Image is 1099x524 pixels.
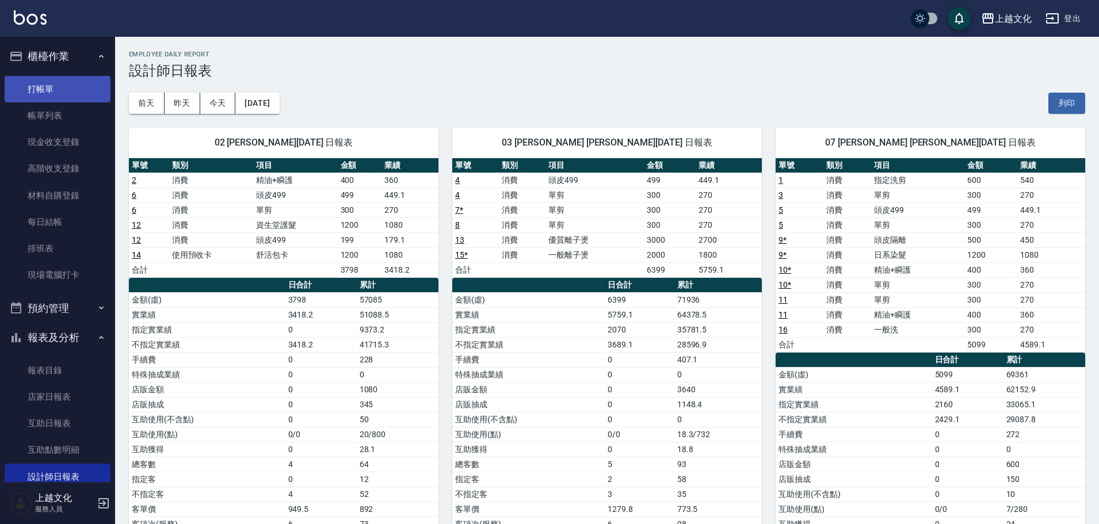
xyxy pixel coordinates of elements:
[1017,158,1085,173] th: 業績
[605,337,674,352] td: 3689.1
[964,188,1017,202] td: 300
[1017,322,1085,337] td: 270
[1017,232,1085,247] td: 450
[545,202,644,217] td: 單剪
[995,12,1032,26] div: 上越文化
[1017,247,1085,262] td: 1080
[357,442,438,457] td: 28.1
[932,457,1003,472] td: 0
[776,337,823,352] td: 合計
[674,427,762,442] td: 18.3/732
[696,232,762,247] td: 2700
[452,158,499,173] th: 單號
[823,217,871,232] td: 消費
[674,337,762,352] td: 28596.9
[545,217,644,232] td: 單剪
[132,220,141,230] a: 12
[1003,397,1085,412] td: 33065.1
[499,202,545,217] td: 消費
[455,235,464,244] a: 13
[5,384,110,410] a: 店家日報表
[1003,367,1085,382] td: 69361
[696,173,762,188] td: 449.1
[357,427,438,442] td: 20/800
[129,367,285,382] td: 特殊抽成業績
[948,7,971,30] button: save
[129,51,1085,58] h2: Employee Daily Report
[779,175,783,185] a: 1
[169,217,253,232] td: 消費
[1003,502,1085,517] td: 7/280
[452,382,605,397] td: 店販金額
[644,247,696,262] td: 2000
[674,442,762,457] td: 18.8
[452,457,605,472] td: 總客數
[776,412,932,427] td: 不指定實業績
[871,232,964,247] td: 頭皮隔離
[129,93,165,114] button: 前天
[779,295,788,304] a: 11
[452,442,605,457] td: 互助獲得
[285,472,357,487] td: 0
[5,464,110,490] a: 設計師日報表
[776,382,932,397] td: 實業績
[776,397,932,412] td: 指定實業績
[823,247,871,262] td: 消費
[285,427,357,442] td: 0/0
[871,188,964,202] td: 單剪
[357,472,438,487] td: 12
[779,190,783,200] a: 3
[1017,202,1085,217] td: 449.1
[452,472,605,487] td: 指定客
[696,202,762,217] td: 270
[452,412,605,427] td: 互助使用(不含點)
[14,10,47,25] img: Logo
[932,472,1003,487] td: 0
[5,76,110,102] a: 打帳單
[129,158,438,278] table: a dense table
[285,397,357,412] td: 0
[200,93,236,114] button: 今天
[452,307,605,322] td: 實業績
[499,247,545,262] td: 消費
[169,232,253,247] td: 消費
[674,382,762,397] td: 3640
[338,188,382,202] td: 499
[165,93,200,114] button: 昨天
[5,262,110,288] a: 現場電腦打卡
[823,307,871,322] td: 消費
[338,202,382,217] td: 300
[455,220,460,230] a: 8
[357,487,438,502] td: 52
[452,352,605,367] td: 手續費
[5,357,110,384] a: 報表目錄
[1017,307,1085,322] td: 360
[823,173,871,188] td: 消費
[1003,457,1085,472] td: 600
[381,202,438,217] td: 270
[253,188,337,202] td: 頭皮499
[381,232,438,247] td: 179.1
[235,93,279,114] button: [DATE]
[452,367,605,382] td: 特殊抽成業績
[932,382,1003,397] td: 4589.1
[871,173,964,188] td: 指定洗剪
[871,277,964,292] td: 單剪
[1017,277,1085,292] td: 270
[132,175,136,185] a: 2
[789,137,1071,148] span: 07 [PERSON_NAME] [PERSON_NAME][DATE] 日報表
[605,292,674,307] td: 6399
[357,502,438,517] td: 892
[285,292,357,307] td: 3798
[545,188,644,202] td: 單剪
[338,173,382,188] td: 400
[169,247,253,262] td: 使用預收卡
[644,188,696,202] td: 300
[605,457,674,472] td: 5
[964,262,1017,277] td: 400
[1003,427,1085,442] td: 272
[823,202,871,217] td: 消費
[455,190,460,200] a: 4
[871,202,964,217] td: 頭皮499
[5,155,110,182] a: 高階收支登錄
